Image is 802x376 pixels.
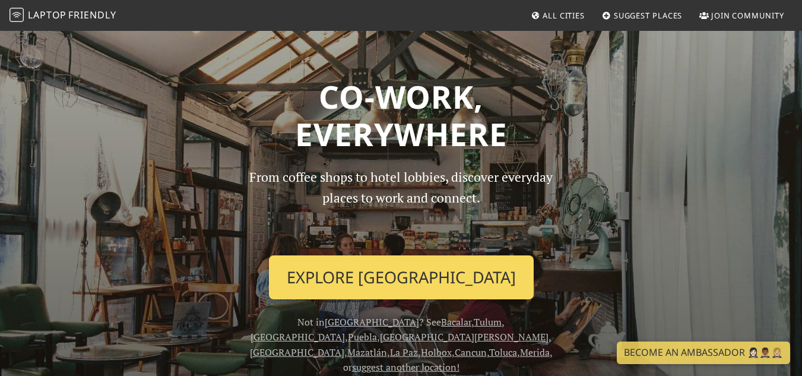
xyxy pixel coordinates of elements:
a: [GEOGRAPHIC_DATA] [251,330,345,343]
img: LaptopFriendly [9,8,24,22]
a: Puebla [348,330,377,343]
a: Become an Ambassador 🤵🏻‍♀️🤵🏾‍♂️🤵🏼‍♀️ [617,342,790,364]
span: Join Community [711,10,784,21]
a: Cancun [455,346,487,359]
span: Laptop [28,8,66,21]
a: Mazatlán [347,346,387,359]
a: LaptopFriendly LaptopFriendly [9,5,116,26]
a: Merida [520,346,550,359]
a: Suggest Places [597,5,687,26]
p: From coffee shops to hotel lobbies, discover everyday places to work and connect. [239,167,563,246]
span: Suggest Places [614,10,683,21]
a: Explore [GEOGRAPHIC_DATA] [269,255,534,299]
a: Bacalar [441,315,471,328]
a: Toluca [489,346,517,359]
a: suggest another location! [352,361,459,374]
a: All Cities [526,5,589,26]
a: Tulum [474,315,502,328]
a: [GEOGRAPHIC_DATA] [250,346,344,359]
a: [GEOGRAPHIC_DATA][PERSON_NAME] [380,330,549,343]
a: La Paz [390,346,418,359]
h1: Co-work, Everywhere [70,78,733,153]
a: Join Community [695,5,789,26]
span: Not in ? See , , , , , , , , , , , , or [250,315,553,374]
a: [GEOGRAPHIC_DATA] [325,315,419,328]
span: Friendly [68,8,116,21]
a: Holbox [421,346,452,359]
span: All Cities [543,10,585,21]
